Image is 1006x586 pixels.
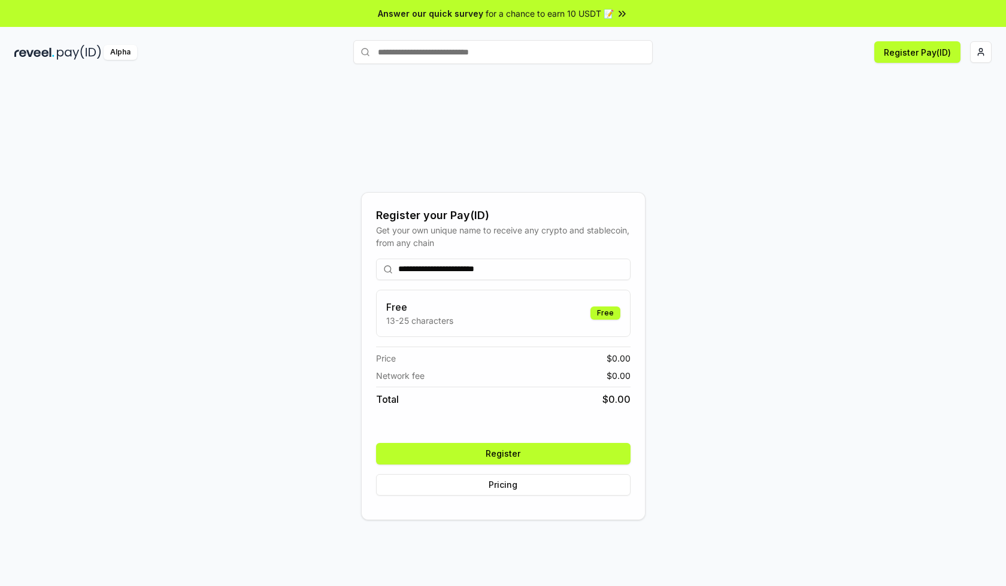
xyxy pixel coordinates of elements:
span: for a chance to earn 10 USDT 📝 [486,7,614,20]
span: $ 0.00 [602,392,631,406]
p: 13-25 characters [386,314,453,327]
div: Register your Pay(ID) [376,207,631,224]
img: pay_id [57,45,101,60]
span: $ 0.00 [607,352,631,365]
span: Price [376,352,396,365]
div: Alpha [104,45,137,60]
span: Answer our quick survey [378,7,483,20]
button: Pricing [376,474,631,496]
img: reveel_dark [14,45,54,60]
h3: Free [386,300,453,314]
div: Free [590,306,620,320]
span: $ 0.00 [607,369,631,382]
div: Get your own unique name to receive any crypto and stablecoin, from any chain [376,224,631,249]
button: Register Pay(ID) [874,41,960,63]
span: Total [376,392,399,406]
span: Network fee [376,369,425,382]
button: Register [376,443,631,464]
